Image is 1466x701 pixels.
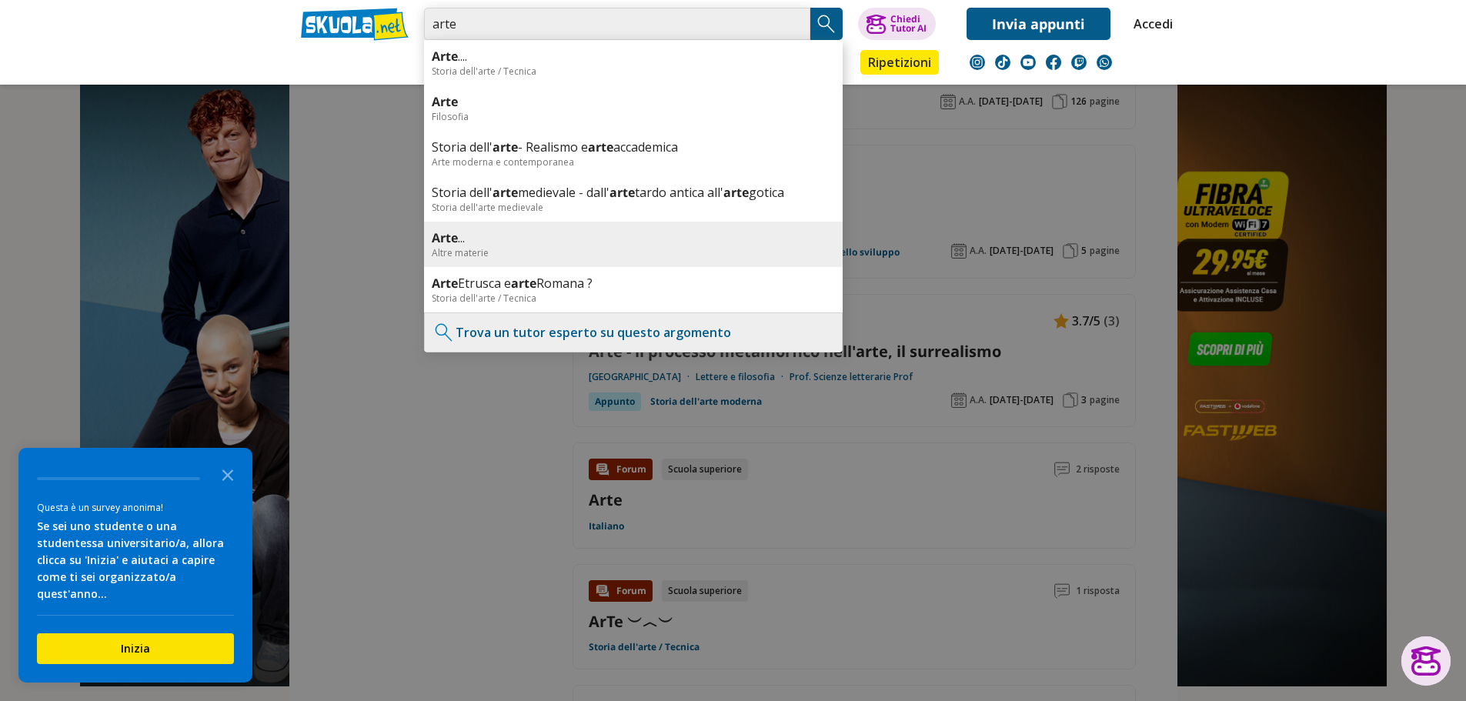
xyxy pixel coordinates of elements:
[212,459,243,489] button: Close the survey
[432,292,835,305] div: Storia dell'arte / Tecnica
[493,184,518,201] b: arte
[424,8,810,40] input: Cerca appunti, riassunti o versioni
[432,184,835,201] a: Storia dell'artemedievale - dall'artetardo antica all'artegotica
[432,275,458,292] b: Arte
[432,110,835,123] div: Filosofia
[815,12,838,35] img: Cerca appunti, riassunti o versioni
[432,155,835,169] div: Arte moderna e contemporanea
[420,50,489,78] a: Appunti
[432,201,835,214] div: Storia dell'arte medievale
[456,324,731,341] a: Trova un tutor esperto su questo argomento
[37,500,234,515] div: Questa è un survey anonima!
[890,15,927,33] div: Chiedi Tutor AI
[432,93,458,110] b: Arte
[995,55,1010,70] img: tiktok
[18,448,252,683] div: Survey
[432,139,835,155] a: Storia dell'arte- Realismo earteaccademica
[1046,55,1061,70] img: facebook
[723,184,749,201] b: arte
[1071,55,1087,70] img: twitch
[511,275,536,292] b: arte
[37,633,234,664] button: Inizia
[609,184,635,201] b: arte
[432,48,835,65] a: Arte....
[432,275,835,292] a: ArteEtrusca earteRomana ?
[432,229,458,246] b: Arte
[37,518,234,603] div: Se sei uno studente o una studentessa universitario/a, allora clicca su 'Inizia' e aiutaci a capi...
[493,139,518,155] b: arte
[588,139,613,155] b: arte
[1134,8,1166,40] a: Accedi
[1097,55,1112,70] img: WhatsApp
[967,8,1110,40] a: Invia appunti
[432,65,835,78] div: Storia dell'arte / Tecnica
[858,8,936,40] button: ChiediTutor AI
[432,229,835,246] a: Arte...
[432,246,835,259] div: Altre materie
[1020,55,1036,70] img: youtube
[432,93,835,110] a: Arte
[432,48,458,65] b: Arte
[970,55,985,70] img: instagram
[432,321,456,344] img: Trova un tutor esperto
[810,8,843,40] button: Search Button
[860,50,939,75] a: Ripetizioni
